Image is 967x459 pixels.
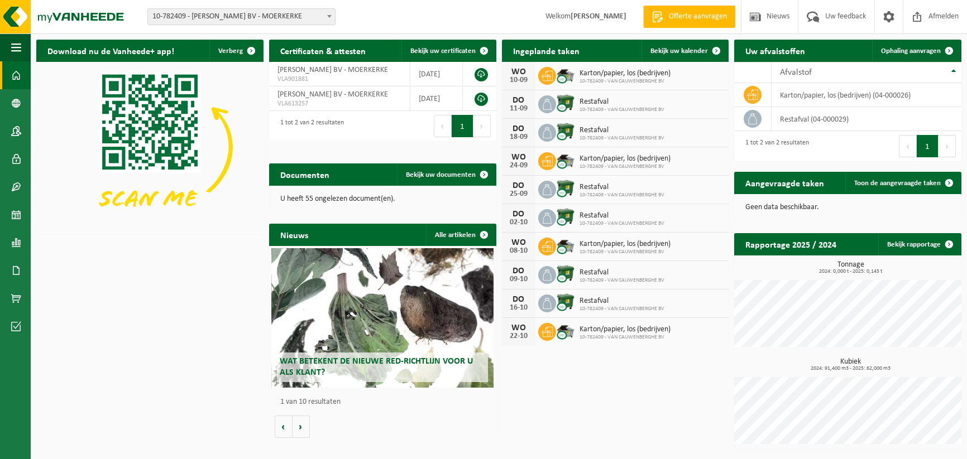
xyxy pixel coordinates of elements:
span: Restafval [580,98,664,107]
span: 10-782409 - VAN CAUWENBERGHE BV [580,220,664,227]
div: 1 tot 2 van 2 resultaten [740,134,809,158]
a: Bekijk uw documenten [397,163,495,186]
img: WB-1100-CU [556,94,575,113]
div: WO [508,67,530,76]
a: Bekijk uw certificaten [401,40,495,62]
div: DO [508,267,530,276]
p: U heeft 55 ongelezen document(en). [280,195,485,203]
h2: Uw afvalstoffen [734,40,816,61]
h3: Kubiek [740,358,961,371]
a: Toon de aangevraagde taken [845,172,960,194]
img: WB-5000-CU [556,151,575,170]
button: Next [939,135,956,157]
img: WB-1100-CU [556,122,575,141]
a: Offerte aanvragen [643,6,735,28]
h2: Rapportage 2025 / 2024 [734,233,848,255]
span: 10-782409 - VAN CAUWENBERGHE BV - MOERKERKE [148,9,335,25]
td: karton/papier, los (bedrijven) (04-000026) [772,83,961,107]
h2: Aangevraagde taken [734,172,835,194]
span: 10-782409 - VAN CAUWENBERGHE BV [580,192,664,199]
span: Bekijk uw documenten [406,171,476,178]
p: Geen data beschikbaar. [745,204,950,211]
h2: Documenten [269,163,341,185]
h2: Download nu de Vanheede+ app! [36,40,185,61]
span: Restafval [580,183,664,192]
div: 22-10 [508,332,530,340]
h3: Tonnage [740,261,961,274]
div: 11-09 [508,105,530,113]
a: Ophaling aanvragen [872,40,960,62]
span: [PERSON_NAME] BV - MOERKERKE [277,90,388,99]
span: Toon de aangevraagde taken [854,180,941,187]
span: Verberg [218,47,243,55]
img: WB-5000-CU [556,65,575,84]
div: 25-09 [508,190,530,198]
span: Offerte aanvragen [666,11,730,22]
span: 2024: 91,400 m3 - 2025: 62,000 m3 [740,366,961,371]
span: 2024: 0,000 t - 2025: 0,145 t [740,269,961,274]
span: Bekijk uw kalender [650,47,708,55]
button: Vorige [275,415,293,438]
div: DO [508,124,530,133]
button: Previous [434,115,452,137]
span: 10-782409 - VAN CAUWENBERGHE BV [580,277,664,284]
button: Verberg [209,40,262,62]
span: Afvalstof [780,68,812,77]
span: VLA901881 [277,75,401,84]
div: 24-09 [508,162,530,170]
div: 16-10 [508,304,530,312]
div: WO [508,238,530,247]
td: restafval (04-000029) [772,107,961,131]
span: VLA613257 [277,99,401,108]
div: 10-09 [508,76,530,84]
span: Restafval [580,297,664,306]
button: 1 [917,135,939,157]
img: WB-1100-CU [556,264,575,283]
div: 08-10 [508,247,530,255]
span: 10-782409 - VAN CAUWENBERGHE BV [580,78,671,85]
div: DO [508,210,530,219]
span: Restafval [580,268,664,277]
button: Volgende [293,415,310,438]
div: 02-10 [508,219,530,226]
a: Alle artikelen [426,224,495,246]
span: Karton/papier, los (bedrijven) [580,69,671,78]
button: Previous [899,135,917,157]
a: Wat betekent de nieuwe RED-richtlijn voor u als klant? [271,248,494,388]
img: WB-5000-CU [556,321,575,340]
a: Bekijk rapportage [878,233,960,255]
img: WB-5000-CU [556,236,575,255]
span: Karton/papier, los (bedrijven) [580,154,671,163]
div: WO [508,153,530,162]
button: 1 [452,115,473,137]
div: 09-10 [508,276,530,283]
img: Download de VHEPlus App [36,62,264,232]
span: 10-782409 - VAN CAUWENBERGHE BV [580,163,671,170]
td: [DATE] [410,62,463,86]
span: Ophaling aanvragen [881,47,941,55]
div: WO [508,323,530,332]
h2: Nieuws [269,224,319,245]
button: Next [473,115,491,137]
h2: Ingeplande taken [502,40,591,61]
td: [DATE] [410,86,463,111]
p: 1 van 10 resultaten [280,398,491,406]
div: 1 tot 2 van 2 resultaten [275,114,344,138]
div: 18-09 [508,133,530,141]
div: DO [508,295,530,304]
h2: Certificaten & attesten [269,40,377,61]
span: Wat betekent de nieuwe RED-richtlijn voor u als klant? [280,357,473,376]
span: 10-782409 - VAN CAUWENBERGHE BV [580,135,664,142]
strong: [PERSON_NAME] [571,12,626,21]
div: DO [508,96,530,105]
span: Bekijk uw certificaten [410,47,476,55]
span: 10-782409 - VAN CAUWENBERGHE BV [580,306,664,312]
span: 10-782409 - VAN CAUWENBERGHE BV [580,334,671,341]
span: 10-782409 - VAN CAUWENBERGHE BV [580,107,664,113]
span: 10-782409 - VAN CAUWENBERGHE BV [580,249,671,255]
span: [PERSON_NAME] BV - MOERKERKE [277,66,388,74]
span: 10-782409 - VAN CAUWENBERGHE BV - MOERKERKE [147,8,336,25]
a: Bekijk uw kalender [642,40,727,62]
span: Karton/papier, los (bedrijven) [580,240,671,249]
span: Karton/papier, los (bedrijven) [580,325,671,334]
